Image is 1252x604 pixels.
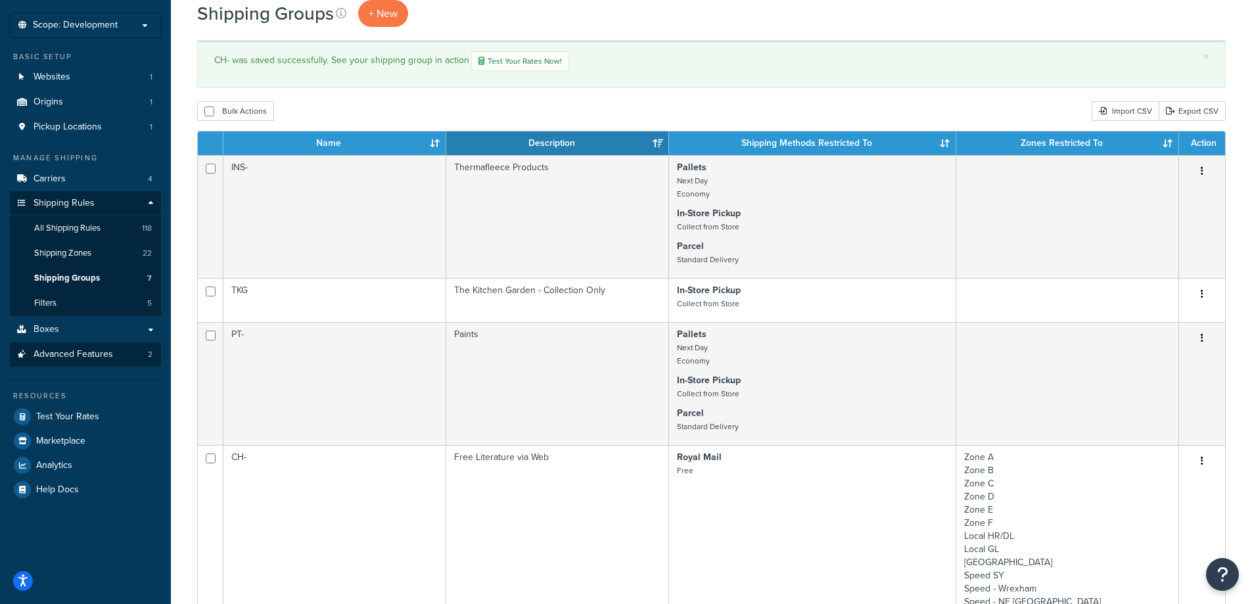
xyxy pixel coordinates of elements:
small: Next Day Economy [677,342,710,367]
th: Name: activate to sort column ascending [223,131,446,155]
a: Filters 5 [10,291,161,315]
span: Pickup Locations [34,122,102,133]
small: Collect from Store [677,388,739,400]
span: Shipping Groups [34,273,100,284]
a: Advanced Features 2 [10,342,161,367]
a: Test Your Rates [10,405,161,429]
td: INS- [223,155,446,278]
li: Websites [10,65,161,89]
span: Help Docs [36,484,79,496]
span: 1 [150,122,152,133]
td: The Kitchen Garden - Collection Only [446,278,669,322]
span: 1 [150,72,152,83]
a: Shipping Rules [10,191,161,216]
li: Pickup Locations [10,115,161,139]
a: × [1203,51,1209,62]
a: Websites 1 [10,65,161,89]
small: Collect from Store [677,221,739,233]
a: Help Docs [10,478,161,501]
div: Resources [10,390,161,402]
a: Pickup Locations 1 [10,115,161,139]
strong: In-Store Pickup [677,206,741,220]
span: Websites [34,72,70,83]
td: TKG [223,278,446,322]
strong: Pallets [677,160,707,174]
span: Analytics [36,460,72,471]
a: Shipping Groups 7 [10,266,161,290]
span: 118 [142,223,152,234]
span: Marketplace [36,436,85,447]
strong: In-Store Pickup [677,283,741,297]
li: Carriers [10,167,161,191]
li: Shipping Zones [10,241,161,266]
span: 7 [147,273,152,284]
strong: Pallets [677,327,707,341]
li: Filters [10,291,161,315]
li: Origins [10,90,161,114]
small: Free [677,465,693,476]
a: Origins 1 [10,90,161,114]
small: Standard Delivery [677,421,739,432]
strong: Royal Mail [677,450,722,464]
div: Basic Setup [10,51,161,62]
span: Advanced Features [34,349,113,360]
div: CH- was saved successfully. See your shipping group in action [214,51,1209,71]
td: Thermafleece Products [446,155,669,278]
span: Filters [34,298,57,309]
a: All Shipping Rules 118 [10,216,161,241]
span: Shipping Rules [34,198,95,209]
a: Analytics [10,453,161,477]
a: Test Your Rates Now! [471,51,569,71]
button: Bulk Actions [197,101,274,121]
a: Marketplace [10,429,161,453]
span: Carriers [34,174,66,185]
small: Next Day Economy [677,175,710,200]
a: Carriers 4 [10,167,161,191]
td: PT- [223,322,446,445]
th: Description: activate to sort column ascending [446,131,669,155]
strong: In-Store Pickup [677,373,741,387]
th: Zones Restricted To: activate to sort column ascending [956,131,1179,155]
span: 5 [147,298,152,309]
li: All Shipping Rules [10,216,161,241]
td: Paints [446,322,669,445]
a: Export CSV [1159,101,1226,121]
span: Boxes [34,324,59,335]
strong: Parcel [677,239,704,253]
span: 4 [148,174,152,185]
h1: Shipping Groups [197,1,334,26]
li: Shipping Groups [10,266,161,290]
span: Origins [34,97,63,108]
th: Action [1179,131,1225,155]
a: Shipping Zones 22 [10,241,161,266]
span: 22 [143,248,152,259]
li: Advanced Features [10,342,161,367]
span: + New [369,6,398,21]
span: All Shipping Rules [34,223,101,234]
div: Manage Shipping [10,152,161,164]
span: Test Your Rates [36,411,99,423]
span: Scope: Development [33,20,118,31]
div: Import CSV [1092,101,1159,121]
span: 1 [150,97,152,108]
a: Boxes [10,317,161,342]
small: Collect from Store [677,298,739,310]
small: Standard Delivery [677,254,739,266]
button: Open Resource Center [1206,558,1239,591]
li: Shipping Rules [10,191,161,316]
th: Shipping Methods Restricted To: activate to sort column ascending [669,131,956,155]
strong: Parcel [677,406,704,420]
span: Shipping Zones [34,248,91,259]
span: 2 [148,349,152,360]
